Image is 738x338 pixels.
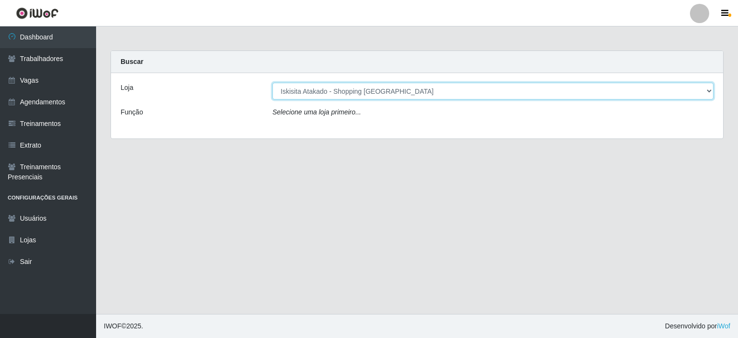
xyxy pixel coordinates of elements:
[121,58,143,65] strong: Buscar
[121,83,133,93] label: Loja
[717,322,730,330] a: iWof
[272,108,361,116] i: Selecione uma loja primeiro...
[121,107,143,117] label: Função
[104,321,143,331] span: © 2025 .
[665,321,730,331] span: Desenvolvido por
[16,7,59,19] img: CoreUI Logo
[104,322,122,330] span: IWOF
